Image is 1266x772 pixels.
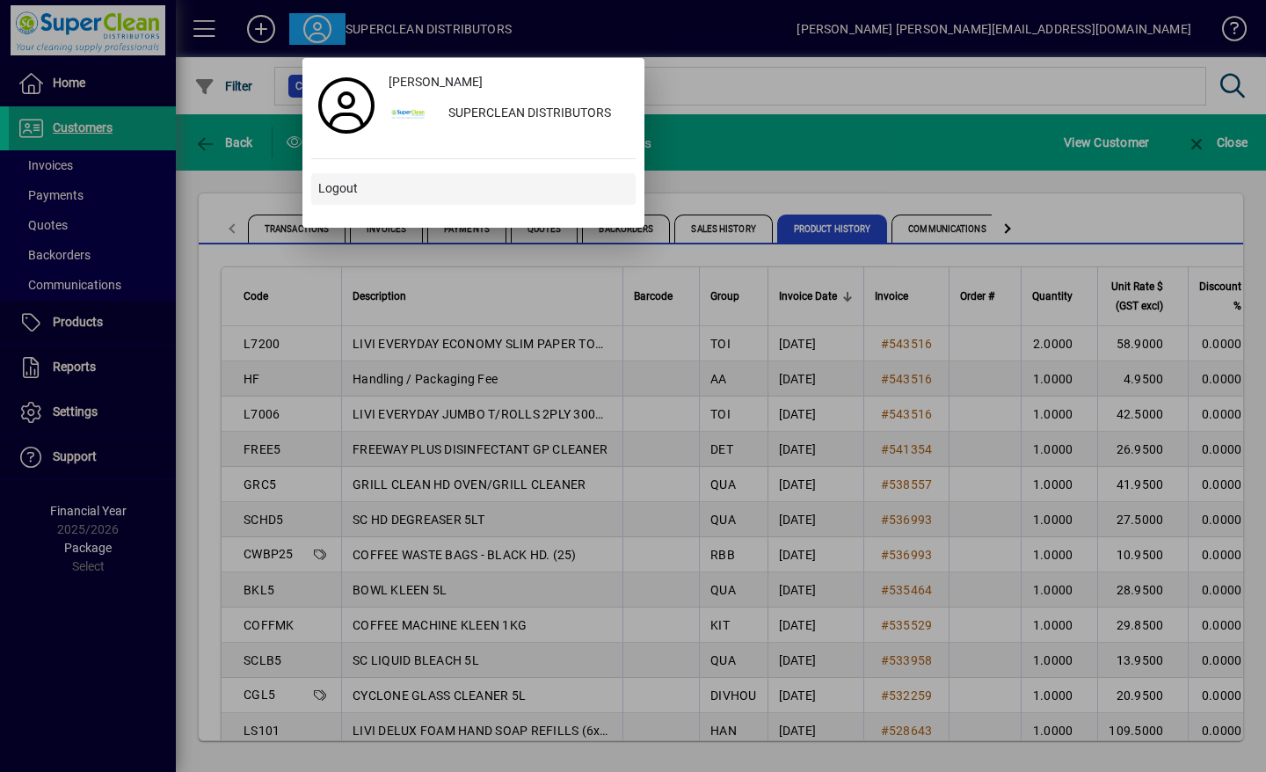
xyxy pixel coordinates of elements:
span: [PERSON_NAME] [389,73,483,91]
button: SUPERCLEAN DISTRIBUTORS [382,98,636,130]
span: Logout [318,179,358,198]
button: Logout [311,173,636,205]
a: [PERSON_NAME] [382,67,636,98]
a: Profile [311,90,382,121]
div: SUPERCLEAN DISTRIBUTORS [434,98,636,130]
